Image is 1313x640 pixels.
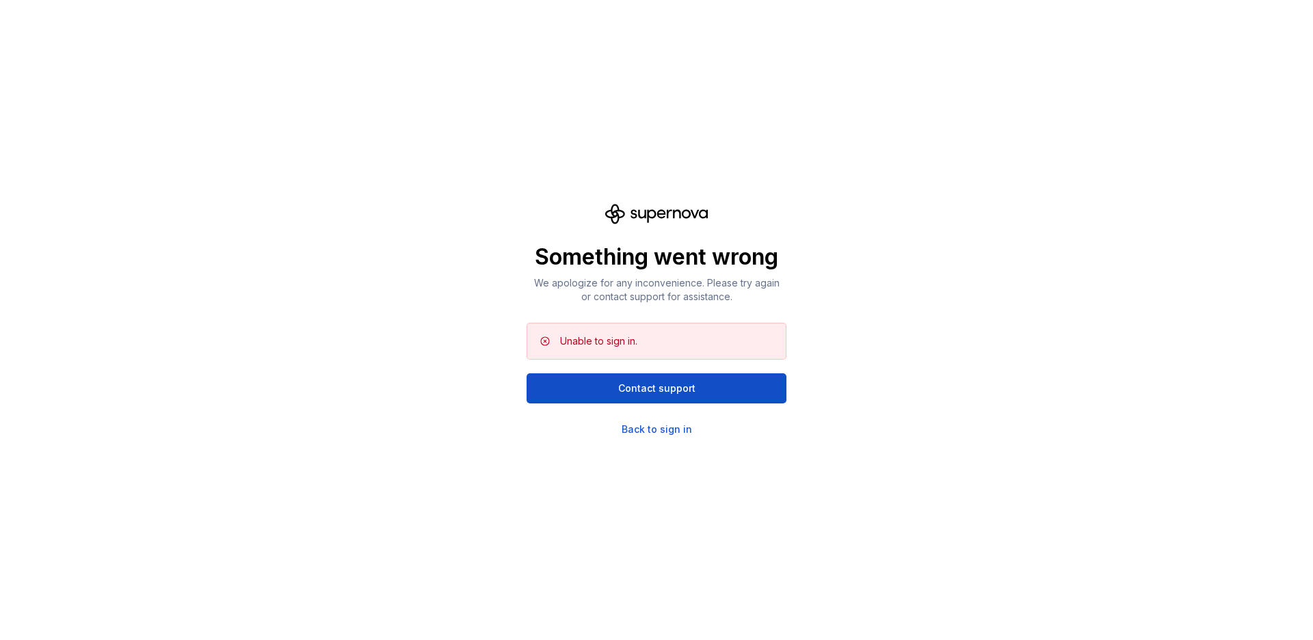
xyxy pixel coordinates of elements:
a: Back to sign in [622,423,692,436]
p: We apologize for any inconvenience. Please try again or contact support for assistance. [527,276,786,304]
button: Contact support [527,373,786,403]
p: Something went wrong [527,243,786,271]
span: Contact support [618,382,695,395]
div: Unable to sign in. [560,334,637,348]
